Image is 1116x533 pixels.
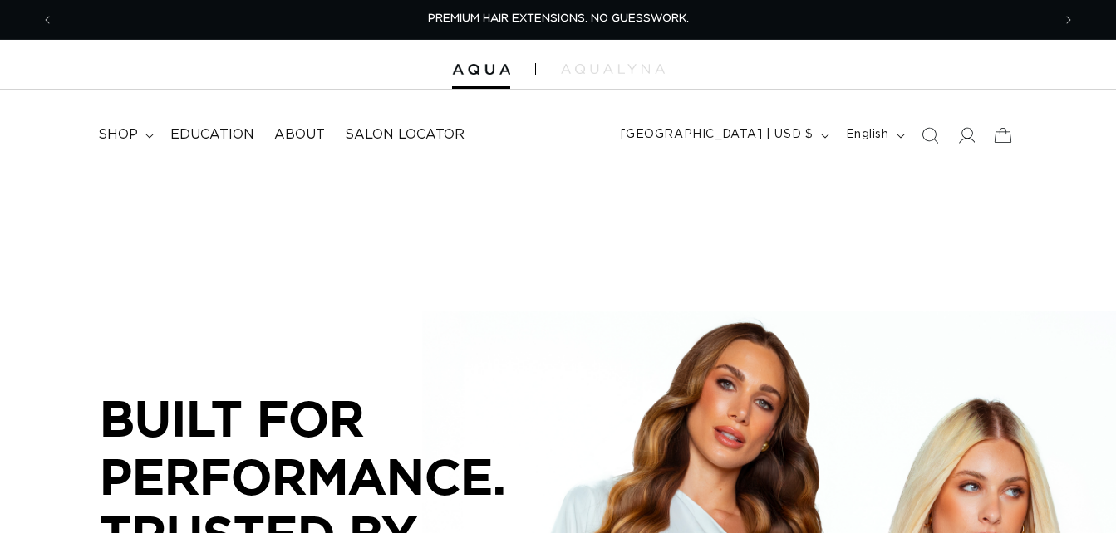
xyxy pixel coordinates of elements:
summary: shop [88,116,160,154]
button: Next announcement [1050,4,1087,36]
span: About [274,126,325,144]
a: Education [160,116,264,154]
span: [GEOGRAPHIC_DATA] | USD $ [621,126,814,144]
img: Aqua Hair Extensions [452,64,510,76]
button: English [836,120,912,151]
span: shop [98,126,138,144]
button: Previous announcement [29,4,66,36]
span: English [846,126,889,144]
a: About [264,116,335,154]
span: Education [170,126,254,144]
a: Salon Locator [335,116,474,154]
button: [GEOGRAPHIC_DATA] | USD $ [611,120,836,151]
span: PREMIUM HAIR EXTENSIONS. NO GUESSWORK. [428,13,689,24]
img: aqualyna.com [561,64,665,74]
span: Salon Locator [345,126,465,144]
summary: Search [912,117,948,154]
